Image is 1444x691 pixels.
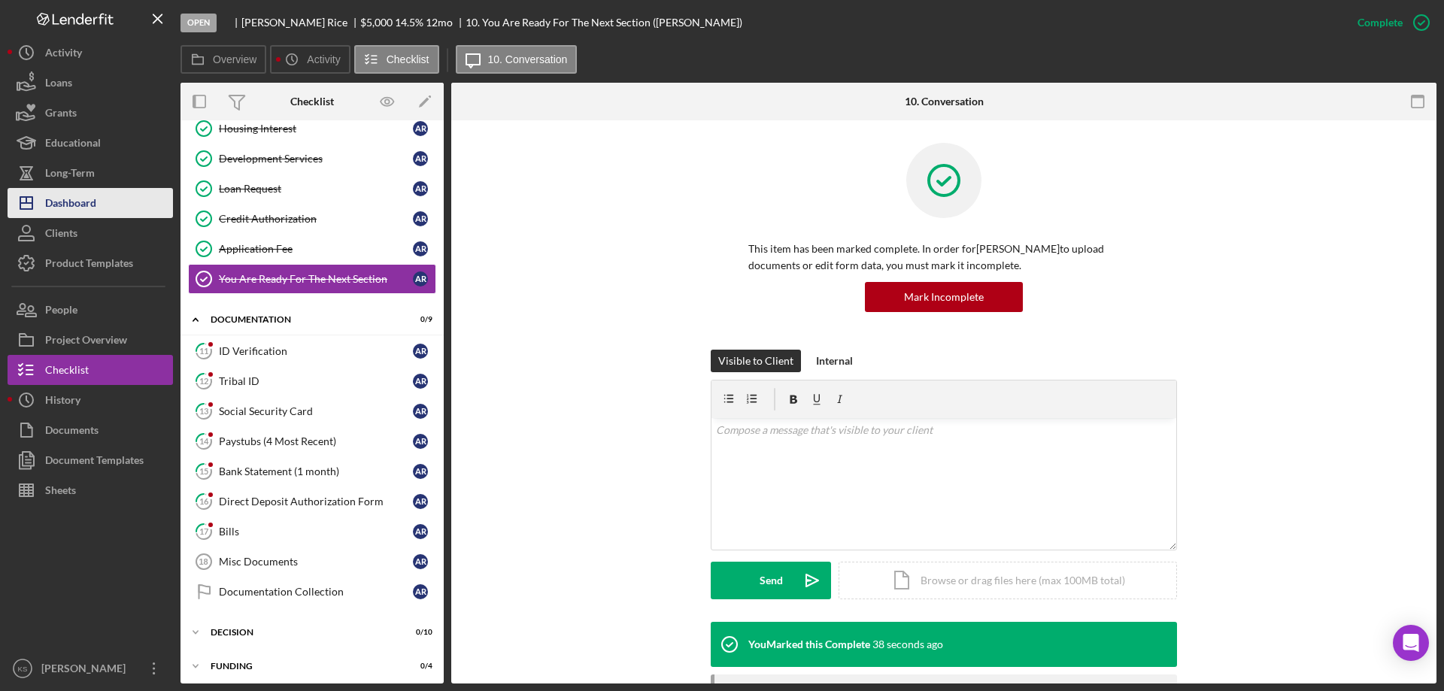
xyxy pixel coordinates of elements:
[290,95,334,108] div: Checklist
[8,415,173,445] button: Documents
[8,295,173,325] button: People
[1393,625,1429,661] div: Open Intercom Messenger
[387,53,429,65] label: Checklist
[413,344,428,359] div: A R
[219,213,413,225] div: Credit Authorization
[219,183,413,195] div: Loan Request
[219,435,413,447] div: Paystubs (4 Most Recent)
[8,475,173,505] button: Sheets
[38,653,135,687] div: [PERSON_NAME]
[219,556,413,568] div: Misc Documents
[219,496,413,508] div: Direct Deposit Authorization Form
[711,562,831,599] button: Send
[488,53,568,65] label: 10. Conversation
[219,586,413,598] div: Documentation Collection
[219,375,413,387] div: Tribal ID
[188,204,436,234] a: Credit AuthorizationAR
[904,282,984,312] div: Mark Incomplete
[188,174,436,204] a: Loan RequestAR
[213,53,256,65] label: Overview
[199,496,209,506] tspan: 16
[45,38,82,71] div: Activity
[188,366,436,396] a: 12Tribal IDAR
[199,557,208,566] tspan: 18
[45,445,144,479] div: Document Templates
[188,144,436,174] a: Development ServicesAR
[413,494,428,509] div: A R
[219,273,413,285] div: You Are Ready For The Next Section
[8,68,173,98] button: Loans
[8,653,173,683] button: KS[PERSON_NAME]
[8,385,173,415] button: History
[188,547,436,577] a: 18Misc DocumentsAR
[413,271,428,286] div: A R
[748,241,1139,274] p: This item has been marked complete. In order for [PERSON_NAME] to upload documents or edit form d...
[307,53,340,65] label: Activity
[188,486,436,517] a: 16Direct Deposit Authorization FormAR
[8,355,173,385] button: Checklist
[199,436,209,446] tspan: 14
[45,188,96,222] div: Dashboard
[865,282,1023,312] button: Mark Incomplete
[219,123,413,135] div: Housing Interest
[219,243,413,255] div: Application Fee
[45,158,95,192] div: Long-Term
[8,188,173,218] button: Dashboard
[405,628,432,637] div: 0 / 10
[8,445,173,475] button: Document Templates
[18,665,28,673] text: KS
[395,17,423,29] div: 14.5 %
[413,404,428,419] div: A R
[45,248,133,282] div: Product Templates
[413,434,428,449] div: A R
[188,577,436,607] a: Documentation CollectionAR
[360,16,393,29] span: $5,000
[180,45,266,74] button: Overview
[354,45,439,74] button: Checklist
[405,662,432,671] div: 0 / 4
[8,325,173,355] button: Project Overview
[188,264,436,294] a: You Are Ready For The Next SectionAR
[718,350,793,372] div: Visible to Client
[405,315,432,324] div: 0 / 9
[219,345,413,357] div: ID Verification
[760,562,783,599] div: Send
[219,465,413,477] div: Bank Statement (1 month)
[1342,8,1436,38] button: Complete
[45,475,76,509] div: Sheets
[8,218,173,248] button: Clients
[45,98,77,132] div: Grants
[188,456,436,486] a: 15Bank Statement (1 month)AR
[8,158,173,188] a: Long-Term
[413,211,428,226] div: A R
[413,464,428,479] div: A R
[45,218,77,252] div: Clients
[219,153,413,165] div: Development Services
[413,241,428,256] div: A R
[188,426,436,456] a: 14Paystubs (4 Most Recent)AR
[199,466,208,476] tspan: 15
[413,121,428,136] div: A R
[8,128,173,158] button: Educational
[8,248,173,278] button: Product Templates
[270,45,350,74] button: Activity
[711,350,801,372] button: Visible to Client
[872,638,943,650] time: 2025-09-30 14:45
[188,234,436,264] a: Application FeeAR
[8,98,173,128] a: Grants
[808,350,860,372] button: Internal
[748,638,870,650] div: You Marked this Complete
[188,517,436,547] a: 17BillsAR
[219,526,413,538] div: Bills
